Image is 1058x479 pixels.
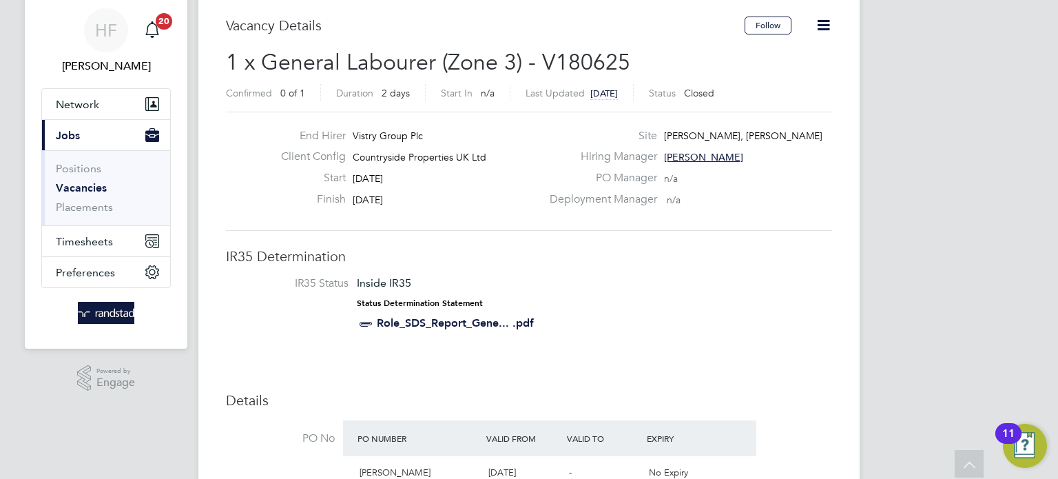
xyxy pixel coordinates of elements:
label: PO No [226,431,335,446]
label: Confirmed [226,87,272,99]
a: HF[PERSON_NAME] [41,8,171,74]
label: IR35 Status [240,276,349,291]
span: [DATE] [488,467,516,478]
span: Timesheets [56,235,113,248]
span: [DATE] [590,88,618,99]
div: Jobs [42,150,170,225]
button: Jobs [42,120,170,150]
span: Preferences [56,266,115,279]
button: Timesheets [42,226,170,256]
a: Powered byEngage [77,365,136,391]
span: Jobs [56,129,80,142]
label: PO Manager [541,171,657,185]
label: End Hirer [270,129,346,143]
label: Site [541,129,657,143]
span: 20 [156,13,172,30]
label: Duration [336,87,373,99]
label: Finish [270,192,346,207]
a: Go to home page [41,302,171,324]
label: Start [270,171,346,185]
h3: Details [226,391,832,409]
button: Preferences [42,257,170,287]
img: randstad-logo-retina.png [78,302,135,324]
span: Vistry Group Plc [353,130,423,142]
span: Countryside Properties UK Ltd [353,151,486,163]
a: 20 [138,8,166,52]
span: No Expiry [649,467,688,478]
div: Expiry [643,426,724,451]
label: Last Updated [526,87,585,99]
span: 2 days [382,87,410,99]
button: Open Resource Center, 11 new notifications [1003,424,1047,468]
span: n/a [664,172,678,185]
span: [PERSON_NAME] [664,151,743,163]
span: Inside IR35 [357,276,411,289]
span: [DATE] [353,172,383,185]
div: PO Number [354,426,483,451]
span: 1 x General Labourer (Zone 3) - V180625 [226,49,630,76]
span: Network [56,98,99,111]
span: Closed [684,87,714,99]
span: Engage [96,377,135,389]
div: Valid To [563,426,644,451]
button: Follow [745,17,791,34]
strong: Status Determination Statement [357,298,483,308]
a: Role_SDS_Report_Gene... .pdf [377,316,534,329]
a: Vacancies [56,181,107,194]
span: Powered by [96,365,135,377]
label: Hiring Manager [541,150,657,164]
h3: Vacancy Details [226,17,745,34]
label: Status [649,87,676,99]
span: Hollie Furby [41,58,171,74]
span: [DATE] [353,194,383,206]
div: 11 [1002,434,1015,451]
label: Start In [441,87,473,99]
a: Positions [56,162,101,175]
div: Valid From [483,426,563,451]
a: Placements [56,201,113,214]
span: - [569,467,572,478]
span: n/a [667,194,681,206]
button: Network [42,89,170,119]
span: [PERSON_NAME] [360,467,431,478]
h3: IR35 Determination [226,247,832,265]
span: HF [95,21,117,39]
span: [PERSON_NAME], [PERSON_NAME] [664,130,822,142]
label: Deployment Manager [541,192,657,207]
label: Client Config [270,150,346,164]
span: 0 of 1 [280,87,305,99]
span: n/a [481,87,495,99]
